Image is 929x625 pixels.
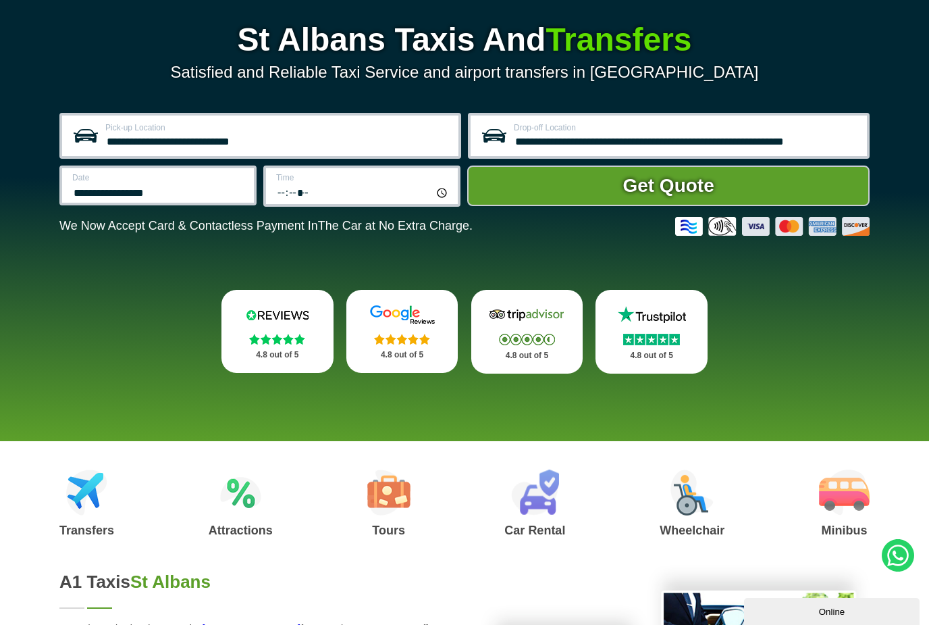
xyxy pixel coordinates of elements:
img: Stars [249,334,305,345]
label: Date [72,174,246,182]
img: Stars [499,334,555,345]
p: We Now Accept Card & Contactless Payment In [59,219,473,233]
img: Credit And Debit Cards [675,217,870,236]
img: Stars [623,334,680,345]
img: Wheelchair [670,470,714,516]
h2: A1 Taxis [59,572,448,593]
img: Airport Transfers [66,470,107,516]
a: Tripadvisor Stars 4.8 out of 5 [471,290,583,374]
img: Reviews.io [237,305,318,325]
iframe: chat widget [744,595,922,625]
label: Time [276,174,450,182]
p: Satisfied and Reliable Taxi Service and airport transfers in [GEOGRAPHIC_DATA] [59,63,870,82]
p: 4.8 out of 5 [610,347,693,364]
h3: Tours [367,524,410,536]
img: Tours [367,470,410,516]
span: Transfers [546,22,691,57]
h3: Minibus [819,524,870,536]
img: Attractions [220,470,261,516]
h1: St Albans Taxis And [59,24,870,56]
h3: Car Rental [504,524,565,536]
img: Car Rental [511,470,559,516]
span: The Car at No Extra Charge. [318,219,473,232]
button: Get Quote [467,166,870,206]
img: Stars [374,334,430,345]
span: St Albans [130,572,211,592]
a: Reviews.io Stars 4.8 out of 5 [221,290,334,373]
h3: Attractions [209,524,273,536]
h3: Transfers [59,524,114,536]
label: Drop-off Location [514,124,859,132]
img: Minibus [819,470,870,516]
label: Pick-up Location [105,124,450,132]
img: Trustpilot [611,305,692,325]
img: Tripadvisor [486,305,567,325]
h3: Wheelchair [660,524,724,536]
p: 4.8 out of 5 [236,347,319,364]
a: Trustpilot Stars 4.8 out of 5 [595,290,708,374]
img: Google [362,305,443,325]
a: Google Stars 4.8 out of 5 [346,290,458,373]
p: 4.8 out of 5 [361,347,444,364]
p: 4.8 out of 5 [486,347,568,364]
